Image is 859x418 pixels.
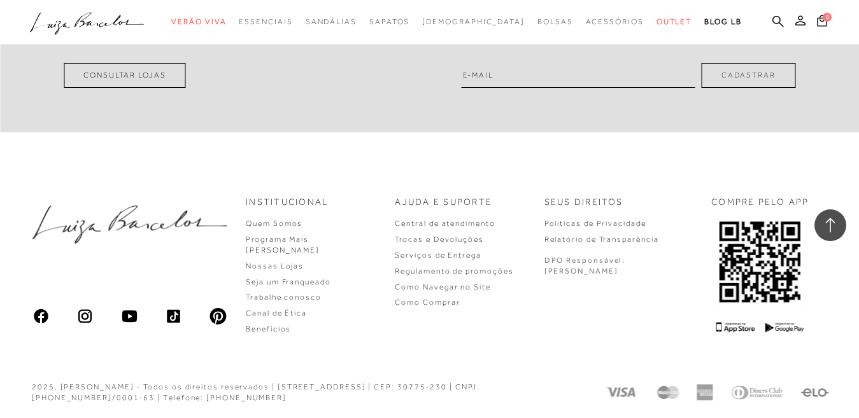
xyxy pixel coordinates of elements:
[76,307,94,325] img: instagram_material_outline
[246,219,302,228] a: Quem Somos
[239,17,292,26] span: Essenciais
[716,322,755,333] img: App Store Logo
[655,384,681,401] img: Mastercard
[800,384,829,401] img: Elo
[32,307,50,325] img: facebook_ios_glyph
[823,13,832,22] span: 0
[728,384,785,401] img: Diners Club
[395,267,513,275] a: Regulamento de promoções
[246,261,304,270] a: Nossas Lojas
[395,251,481,260] a: Serviços de Entrega
[704,17,741,26] span: BLOG LB
[395,282,490,291] a: Como Navegar no Site
[813,14,831,31] button: 0
[32,382,573,403] div: 2025, [PERSON_NAME] - Todos os direitos reservados | [STREET_ADDRESS] | CEP: 30775-230 | CNPJ: [P...
[422,17,525,26] span: [DEMOGRAPHIC_DATA]
[544,196,623,209] p: Seus Direitos
[537,10,573,34] a: categoryNavScreenReaderText
[586,17,644,26] span: Acessórios
[696,384,713,401] img: American Express
[246,293,322,302] a: Trabalhe conosco
[395,298,460,307] a: Como Comprar
[306,10,357,34] a: categoryNavScreenReaderText
[544,219,646,228] a: Políticas de Privacidade
[422,10,525,34] a: noSubCategoriesText
[246,235,320,254] a: Programa Mais [PERSON_NAME]
[765,322,804,333] img: Google Play Logo
[395,196,492,209] p: Ajuda e Suporte
[239,10,292,34] a: categoryNavScreenReaderText
[171,17,226,26] span: Verão Viva
[64,63,186,88] a: Consultar Lojas
[395,219,495,228] a: Central de atendimento
[32,206,227,243] img: luiza-barcelos.png
[544,255,626,277] p: DPO Responsável: [PERSON_NAME]
[369,10,409,34] a: categoryNavScreenReaderText
[657,10,692,34] a: categoryNavScreenReaderText
[544,235,659,244] a: Relatório de Transparência
[165,307,183,325] img: tiktok
[246,309,307,317] a: Canal de Ética
[246,277,331,286] a: Seja um Franqueado
[657,17,692,26] span: Outlet
[537,17,573,26] span: Bolsas
[604,384,640,401] img: Visa
[209,307,227,325] img: pinterest_ios_filled
[171,10,226,34] a: categoryNavScreenReaderText
[462,63,695,88] input: E-mail
[306,17,357,26] span: Sandálias
[711,196,809,209] p: COMPRE PELO APP
[246,324,291,333] a: Benefícios
[718,218,802,305] img: QRCODE
[369,17,409,26] span: Sapatos
[586,10,644,34] a: categoryNavScreenReaderText
[246,196,329,209] p: Institucional
[702,63,795,88] button: Cadastrar
[704,10,741,34] a: BLOG LB
[120,307,138,325] img: youtube_material_rounded
[395,235,483,244] a: Trocas e Devoluções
